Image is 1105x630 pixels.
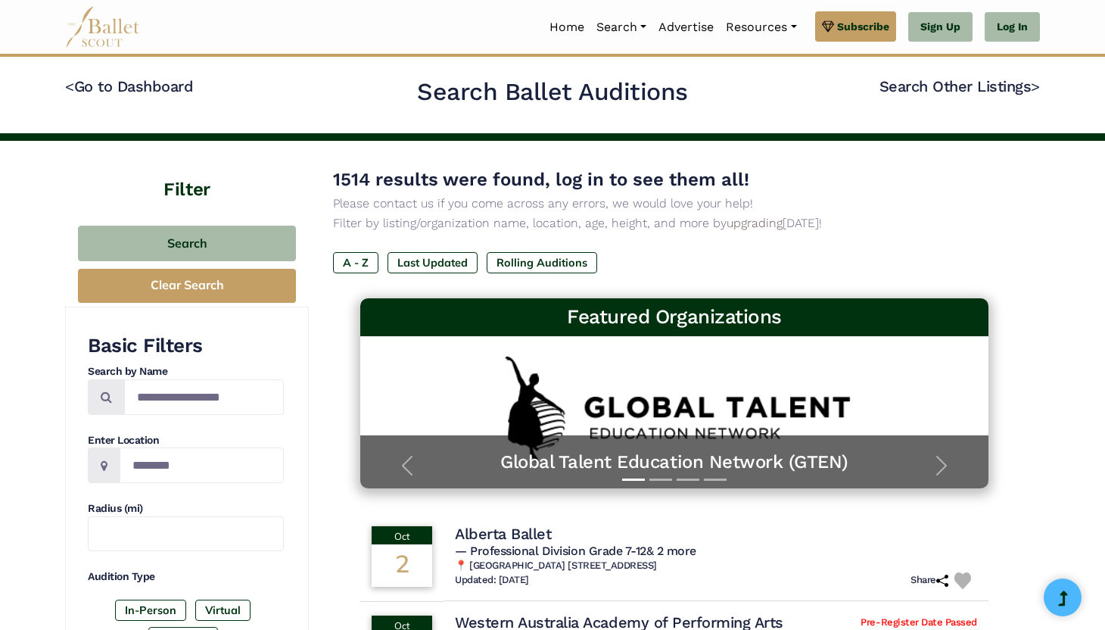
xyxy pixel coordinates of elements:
a: upgrading [727,216,783,230]
h4: Alberta Ballet [455,524,551,544]
span: 1514 results were found, log in to see them all! [333,169,749,190]
h3: Featured Organizations [372,304,976,330]
button: Slide 3 [677,471,699,488]
a: Global Talent Education Network (GTEN) [375,451,973,474]
h4: Radius (mi) [88,501,284,516]
h6: Updated: [DATE] [455,574,529,587]
div: Oct [372,526,432,544]
span: Pre-Register Date Passed [861,616,976,629]
h6: 📍 [GEOGRAPHIC_DATA] [STREET_ADDRESS] [455,560,977,572]
div: 2 [372,544,432,587]
input: Location [120,448,284,483]
span: Subscribe [837,18,889,35]
code: < [65,76,74,95]
label: Last Updated [388,252,478,273]
a: <Go to Dashboard [65,77,193,95]
img: gem.svg [822,18,834,35]
input: Search by names... [124,379,284,415]
label: Rolling Auditions [487,252,597,273]
code: > [1031,76,1040,95]
p: Filter by listing/organization name, location, age, height, and more by [DATE]! [333,214,1016,233]
label: Virtual [195,600,251,621]
p: Please contact us if you come across any errors, we would love your help! [333,194,1016,214]
label: In-Person [115,600,186,621]
h3: Basic Filters [88,333,284,359]
h4: Filter [65,141,309,203]
h4: Search by Name [88,364,284,379]
h2: Search Ballet Auditions [417,76,688,108]
a: Advertise [652,11,720,43]
a: Resources [720,11,802,43]
a: Log In [985,12,1040,42]
button: Clear Search [78,269,296,303]
h6: Share [910,574,948,587]
a: Home [543,11,590,43]
a: Search [590,11,652,43]
button: Slide 1 [622,471,645,488]
button: Search [78,226,296,261]
span: — Professional Division Grade 7-12 [455,544,696,558]
button: Slide 4 [704,471,727,488]
label: A - Z [333,252,378,273]
button: Slide 2 [649,471,672,488]
a: & 2 more [646,544,696,558]
a: Subscribe [815,11,896,42]
h4: Audition Type [88,569,284,585]
a: Sign Up [908,12,973,42]
h4: Enter Location [88,433,284,448]
a: Search Other Listings> [879,77,1040,95]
